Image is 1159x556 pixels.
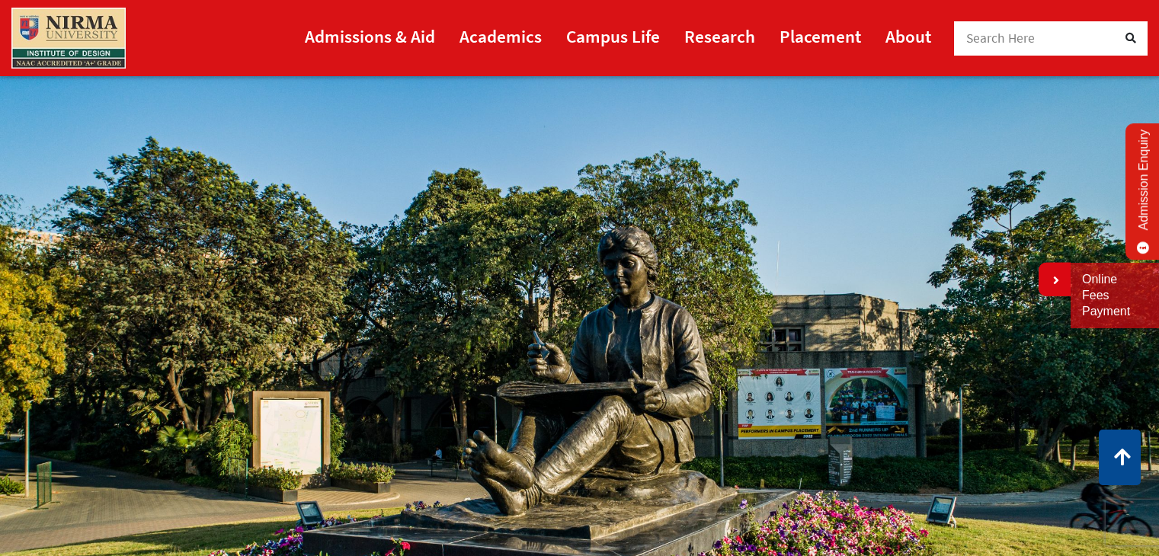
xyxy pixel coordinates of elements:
a: Research [684,19,755,53]
img: main_logo [11,8,126,69]
a: Online Fees Payment [1082,272,1148,319]
a: Academics [459,19,542,53]
a: Admissions & Aid [305,19,435,53]
a: About [885,19,931,53]
a: Campus Life [566,19,660,53]
span: Search Here [966,30,1036,46]
a: Placement [780,19,861,53]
